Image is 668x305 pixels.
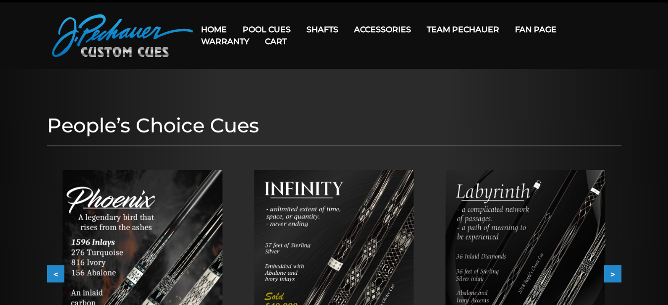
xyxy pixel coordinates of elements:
[419,17,507,42] a: Team Pechauer
[47,114,621,137] h1: People’s Choice Cues
[257,29,295,54] a: Cart
[507,17,565,42] a: Fan Page
[47,265,621,283] div: Carousel Navigation
[193,29,257,54] a: Warranty
[47,265,64,283] button: <
[235,17,299,42] a: Pool Cues
[52,14,193,57] img: Pechauer Custom Cues
[604,265,621,283] button: >
[299,17,346,42] a: Shafts
[193,17,235,42] a: Home
[346,17,419,42] a: Accessories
